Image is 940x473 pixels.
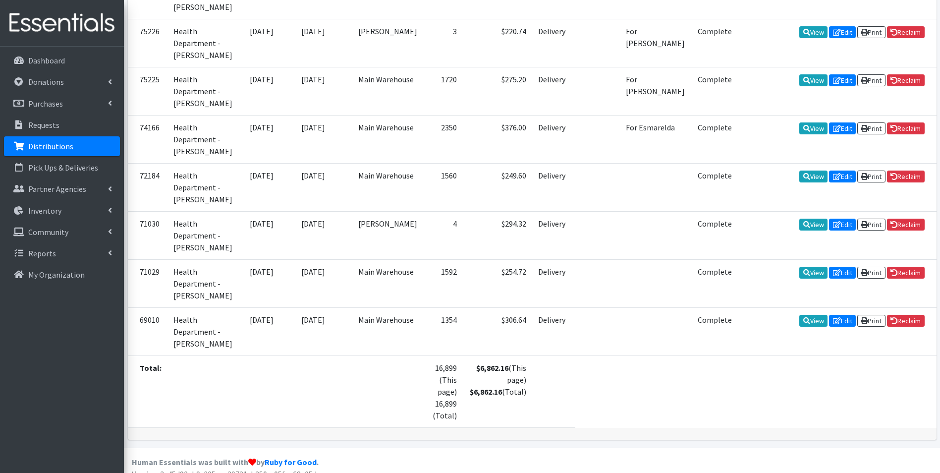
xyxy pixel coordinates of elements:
[463,211,532,259] td: $294.32
[128,259,167,307] td: 71029
[463,259,532,307] td: $254.72
[424,355,463,427] td: 16,899 (This page) 16,899 (Total)
[167,19,244,67] td: Health Department - [PERSON_NAME]
[799,26,828,38] a: View
[352,19,423,67] td: [PERSON_NAME]
[857,122,885,134] a: Print
[167,211,244,259] td: Health Department - [PERSON_NAME]
[167,67,244,115] td: Health Department - [PERSON_NAME]
[532,67,576,115] td: Delivery
[692,115,738,163] td: Complete
[424,259,463,307] td: 1592
[128,19,167,67] td: 75226
[620,115,692,163] td: For Esmarelda
[4,201,120,221] a: Inventory
[132,457,319,467] strong: Human Essentials was built with by .
[424,211,463,259] td: 4
[4,265,120,285] a: My Organization
[887,26,925,38] a: Reclaim
[28,120,59,130] p: Requests
[463,163,532,211] td: $249.60
[295,307,353,355] td: [DATE]
[28,56,65,65] p: Dashboard
[295,115,353,163] td: [DATE]
[799,315,828,327] a: View
[352,115,423,163] td: Main Warehouse
[4,94,120,114] a: Purchases
[692,211,738,259] td: Complete
[424,163,463,211] td: 1560
[532,19,576,67] td: Delivery
[128,115,167,163] td: 74166
[4,179,120,199] a: Partner Agencies
[28,248,56,258] p: Reports
[692,67,738,115] td: Complete
[476,363,508,373] strong: $6,862.16
[887,219,925,231] a: Reclaim
[128,211,167,259] td: 71030
[857,267,885,279] a: Print
[4,243,120,263] a: Reports
[620,67,692,115] td: For [PERSON_NAME]
[167,307,244,355] td: Health Department - [PERSON_NAME]
[829,219,856,231] a: Edit
[857,315,885,327] a: Print
[463,67,532,115] td: $275.20
[532,259,576,307] td: Delivery
[887,122,925,134] a: Reclaim
[857,219,885,231] a: Print
[28,206,61,216] p: Inventory
[829,315,856,327] a: Edit
[128,307,167,355] td: 69010
[140,363,162,373] strong: Total:
[424,307,463,355] td: 1354
[799,267,828,279] a: View
[244,259,295,307] td: [DATE]
[887,171,925,182] a: Reclaim
[167,115,244,163] td: Health Department - [PERSON_NAME]
[463,355,532,427] td: (This page) (Total)
[244,211,295,259] td: [DATE]
[799,219,828,231] a: View
[352,211,423,259] td: [PERSON_NAME]
[244,19,295,67] td: [DATE]
[28,184,86,194] p: Partner Agencies
[4,136,120,156] a: Distributions
[128,67,167,115] td: 75225
[295,163,353,211] td: [DATE]
[244,67,295,115] td: [DATE]
[352,67,423,115] td: Main Warehouse
[829,26,856,38] a: Edit
[857,171,885,182] a: Print
[244,115,295,163] td: [DATE]
[887,74,925,86] a: Reclaim
[28,163,98,173] p: Pick Ups & Deliveries
[28,99,63,109] p: Purchases
[28,77,64,87] p: Donations
[4,222,120,242] a: Community
[799,171,828,182] a: View
[532,211,576,259] td: Delivery
[265,457,317,467] a: Ruby for Good
[857,26,885,38] a: Print
[295,259,353,307] td: [DATE]
[167,163,244,211] td: Health Department - [PERSON_NAME]
[352,163,423,211] td: Main Warehouse
[295,19,353,67] td: [DATE]
[692,163,738,211] td: Complete
[799,122,828,134] a: View
[424,67,463,115] td: 1720
[128,163,167,211] td: 72184
[799,74,828,86] a: View
[463,307,532,355] td: $306.64
[4,158,120,177] a: Pick Ups & Deliveries
[532,115,576,163] td: Delivery
[887,267,925,279] a: Reclaim
[857,74,885,86] a: Print
[463,115,532,163] td: $376.00
[692,19,738,67] td: Complete
[167,259,244,307] td: Health Department - [PERSON_NAME]
[887,315,925,327] a: Reclaim
[829,122,856,134] a: Edit
[28,270,85,280] p: My Organization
